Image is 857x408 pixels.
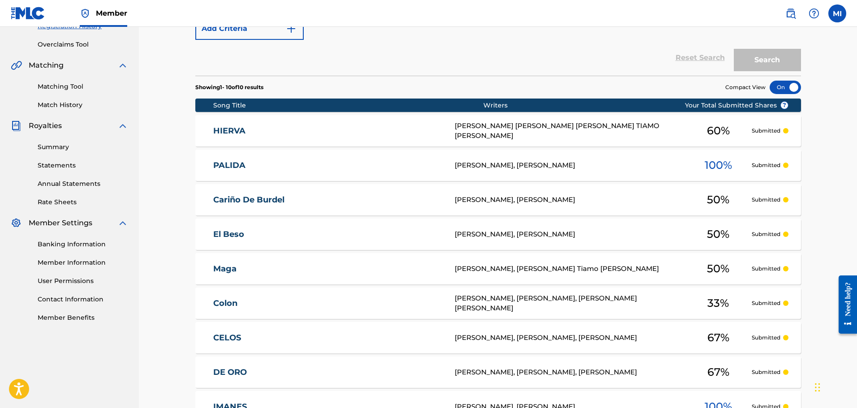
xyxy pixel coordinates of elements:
[455,264,685,274] div: [PERSON_NAME], [PERSON_NAME] Tiamo [PERSON_NAME]
[213,101,483,110] div: Song Title
[213,264,443,274] a: Maga
[38,142,128,152] a: Summary
[785,8,796,19] img: search
[213,298,443,309] a: Colon
[707,330,729,346] span: 67 %
[195,83,263,91] p: Showing 1 - 10 of 10 results
[117,120,128,131] img: expand
[812,365,857,408] div: Widget de chat
[809,8,819,19] img: help
[29,60,64,71] span: Matching
[213,126,443,136] a: HIERVA
[455,293,685,314] div: [PERSON_NAME], [PERSON_NAME], [PERSON_NAME] [PERSON_NAME]
[96,8,127,18] span: Member
[11,60,22,71] img: Matching
[707,364,729,380] span: 67 %
[38,40,128,49] a: Overclaims Tool
[38,240,128,249] a: Banking Information
[828,4,846,22] div: User Menu
[812,365,857,408] iframe: Chat Widget
[11,120,22,131] img: Royalties
[455,121,685,141] div: [PERSON_NAME] [PERSON_NAME] [PERSON_NAME] TIAMO [PERSON_NAME]
[752,127,780,135] p: Submitted
[781,102,788,109] span: ?
[832,268,857,340] iframe: Resource Center
[117,218,128,228] img: expand
[752,161,780,169] p: Submitted
[455,160,685,171] div: [PERSON_NAME], [PERSON_NAME]
[38,258,128,267] a: Member Information
[685,101,788,110] span: Your Total Submitted Shares
[195,17,304,40] button: Add Criteria
[38,313,128,322] a: Member Benefits
[752,265,780,273] p: Submitted
[11,218,22,228] img: Member Settings
[286,23,297,34] img: 9d2ae6d4665cec9f34b9.svg
[707,123,730,139] span: 60 %
[752,334,780,342] p: Submitted
[38,179,128,189] a: Annual Statements
[213,229,443,240] a: El Beso
[38,82,128,91] a: Matching Tool
[752,196,780,204] p: Submitted
[80,8,90,19] img: Top Rightsholder
[117,60,128,71] img: expand
[455,333,685,343] div: [PERSON_NAME], [PERSON_NAME], [PERSON_NAME]
[38,198,128,207] a: Rate Sheets
[752,368,780,376] p: Submitted
[213,160,443,171] a: PALIDA
[213,367,443,378] a: DE ORO
[705,157,732,173] span: 100 %
[707,261,729,277] span: 50 %
[38,276,128,286] a: User Permissions
[38,295,128,304] a: Contact Information
[29,218,92,228] span: Member Settings
[213,333,443,343] a: CELOS
[213,195,443,205] a: Cariño De Burdel
[707,226,729,242] span: 50 %
[782,4,800,22] a: Public Search
[455,195,685,205] div: [PERSON_NAME], [PERSON_NAME]
[455,367,685,378] div: [PERSON_NAME], [PERSON_NAME], [PERSON_NAME]
[752,230,780,238] p: Submitted
[38,100,128,110] a: Match History
[725,83,766,91] span: Compact View
[29,120,62,131] span: Royalties
[707,295,729,311] span: 33 %
[707,192,729,208] span: 50 %
[483,101,714,110] div: Writers
[805,4,823,22] div: Help
[455,229,685,240] div: [PERSON_NAME], [PERSON_NAME]
[815,374,820,401] div: Arrastrar
[11,7,45,20] img: MLC Logo
[38,161,128,170] a: Statements
[752,299,780,307] p: Submitted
